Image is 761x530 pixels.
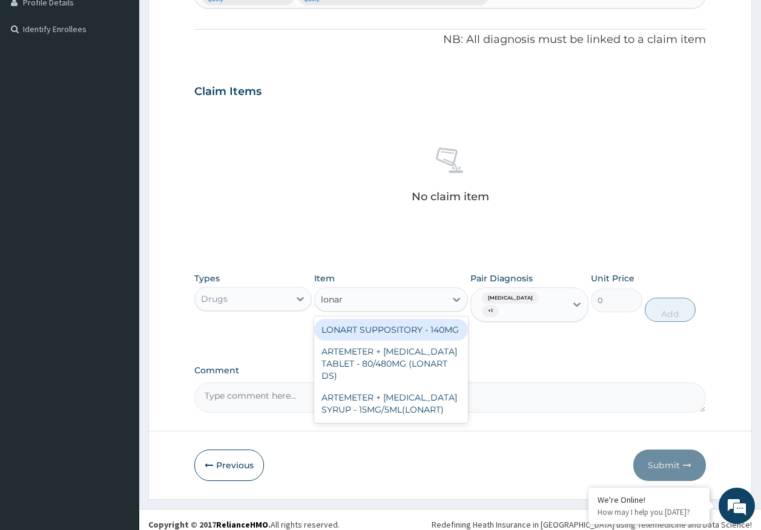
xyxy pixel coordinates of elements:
[314,319,468,341] div: LONART SUPPOSITORY - 140MG
[470,272,533,284] label: Pair Diagnosis
[412,191,489,203] p: No claim item
[194,365,707,376] label: Comment
[194,273,220,284] label: Types
[645,298,696,322] button: Add
[482,305,499,317] span: + 1
[314,341,468,387] div: ARTEMETER + [MEDICAL_DATA] TABLET - 80/480MG (LONART DS)
[598,507,700,517] p: How may I help you today?
[633,450,706,481] button: Submit
[314,272,335,284] label: Item
[22,61,49,91] img: d_794563401_company_1708531726252_794563401
[482,292,539,304] span: [MEDICAL_DATA]
[194,32,707,48] p: NB: All diagnosis must be linked to a claim item
[591,272,634,284] label: Unit Price
[194,85,262,99] h3: Claim Items
[148,519,271,530] strong: Copyright © 2017 .
[216,519,268,530] a: RelianceHMO
[6,330,231,373] textarea: Type your message and hit 'Enter'
[194,450,264,481] button: Previous
[199,6,228,35] div: Minimize live chat window
[314,387,468,420] div: ARTEMETER + [MEDICAL_DATA] SYRUP - 15MG/5ML(LONART)
[598,494,700,505] div: We're Online!
[70,152,167,275] span: We're online!
[63,68,203,83] div: Chat with us now
[201,293,228,305] div: Drugs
